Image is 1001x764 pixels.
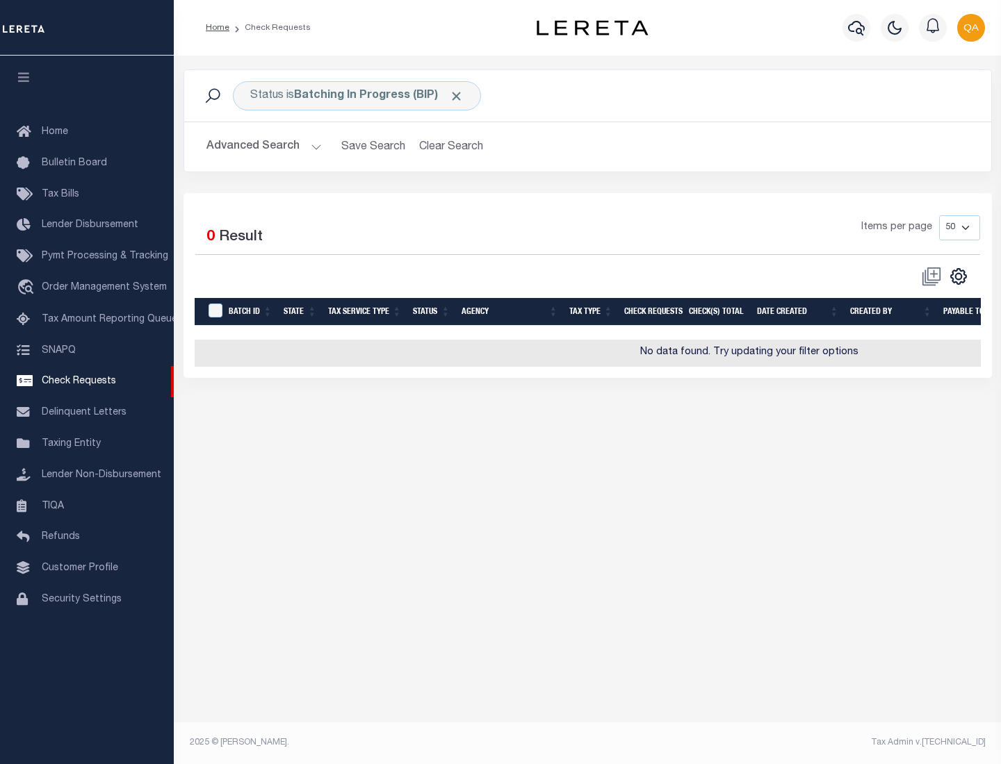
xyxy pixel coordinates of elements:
span: Click to Remove [449,89,464,103]
div: Tax Admin v.[TECHNICAL_ID] [598,736,986,749]
span: Order Management System [42,283,167,292]
b: Batching In Progress (BIP) [294,90,464,101]
button: Advanced Search [206,133,322,160]
button: Save Search [333,133,414,160]
span: Delinquent Letters [42,408,127,417]
span: Lender Disbursement [42,220,138,230]
span: Customer Profile [42,563,118,573]
span: Refunds [42,532,80,542]
a: Home [206,24,229,32]
img: svg+xml;base64,PHN2ZyB4bWxucz0iaHR0cDovL3d3dy53My5vcmcvMjAwMC9zdmciIHBvaW50ZXItZXZlbnRzPSJub25lIi... [957,14,985,42]
th: Status: activate to sort column ascending [407,298,456,326]
i: travel_explore [17,279,39,297]
th: Tax Service Type: activate to sort column ascending [323,298,407,326]
span: TIQA [42,501,64,510]
span: Security Settings [42,595,122,604]
div: Status is [233,81,481,110]
span: 0 [206,230,215,244]
label: Result [219,226,263,249]
th: State: activate to sort column ascending [278,298,323,326]
span: Bulletin Board [42,158,107,168]
th: Check Requests [619,298,683,326]
span: SNAPQ [42,345,76,355]
span: Home [42,127,68,137]
div: 2025 © [PERSON_NAME]. [179,736,588,749]
span: Tax Amount Reporting Queue [42,315,177,324]
th: Created By: activate to sort column ascending [845,298,938,326]
span: Pymt Processing & Tracking [42,251,168,261]
th: Batch Id: activate to sort column ascending [223,298,278,326]
li: Check Requests [229,22,311,34]
span: Tax Bills [42,190,79,199]
button: Clear Search [414,133,489,160]
span: Items per page [861,220,932,235]
th: Agency: activate to sort column ascending [456,298,564,326]
span: Lender Non-Disbursement [42,470,161,480]
span: Check Requests [42,376,116,386]
th: Check(s) Total [683,298,751,326]
th: Tax Type: activate to sort column ascending [564,298,619,326]
th: Date Created: activate to sort column ascending [751,298,845,326]
span: Taxing Entity [42,439,101,449]
img: logo-dark.svg [537,20,648,35]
